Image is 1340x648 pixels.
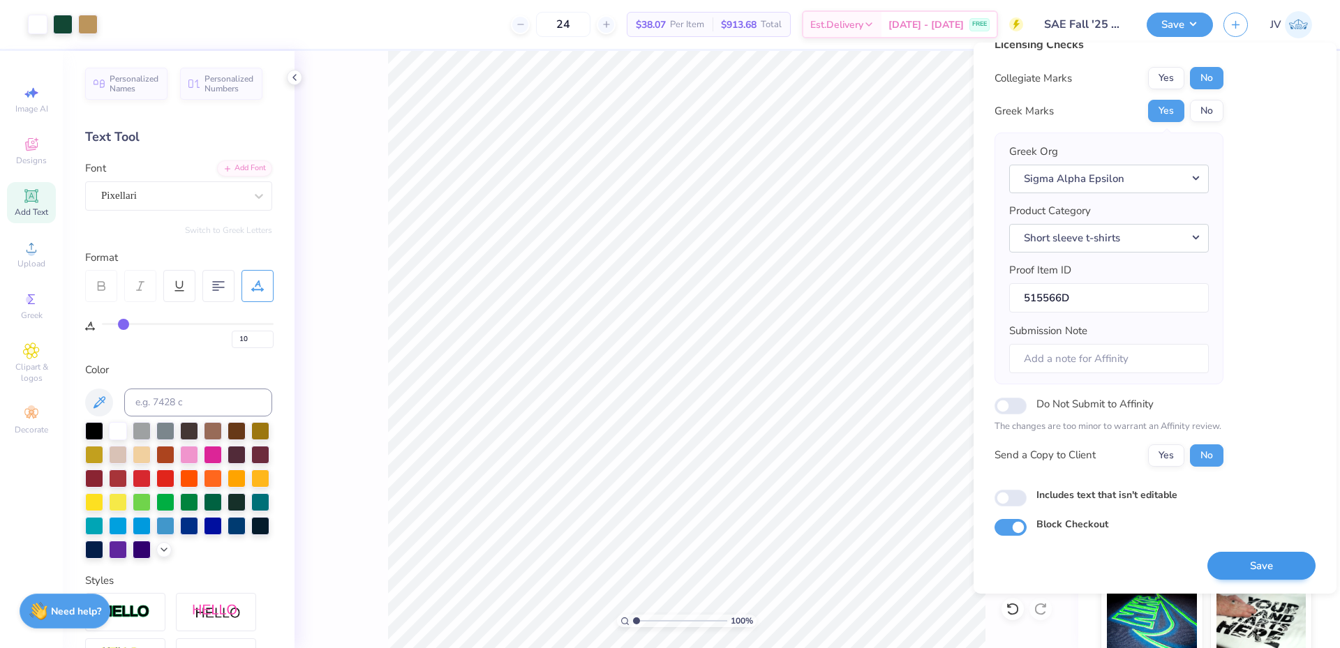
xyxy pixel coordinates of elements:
button: No [1190,444,1223,467]
button: Save [1207,552,1316,580]
span: Decorate [15,424,48,435]
button: Switch to Greek Letters [185,225,272,236]
img: Jo Vincent [1285,11,1312,38]
label: Greek Org [1009,144,1058,160]
label: Do Not Submit to Affinity [1036,395,1154,413]
span: Total [761,17,782,32]
label: Block Checkout [1036,517,1108,532]
label: Product Category [1009,203,1091,219]
button: Short sleeve t-shirts [1009,224,1209,253]
span: Image AI [15,103,48,114]
input: – – [536,12,590,37]
span: Add Text [15,206,48,218]
label: Font [85,160,106,176]
div: Format [85,250,274,266]
img: Shadow [192,603,241,621]
span: Clipart & logos [7,361,56,384]
span: JV [1270,17,1281,33]
a: JV [1270,11,1312,38]
strong: Need help? [51,605,101,618]
div: Collegiate Marks [995,70,1072,86]
span: $38.07 [636,17,666,32]
button: Sigma Alpha Epsilon [1009,165,1209,193]
div: Text Tool [85,128,272,146]
input: Add a note for Affinity [1009,344,1209,374]
button: Yes [1148,100,1184,122]
span: [DATE] - [DATE] [888,17,964,32]
span: $913.68 [721,17,757,32]
div: Send a Copy to Client [995,447,1096,463]
span: Upload [17,258,45,269]
div: Styles [85,573,272,589]
span: Personalized Numbers [204,74,254,93]
input: Untitled Design [1034,10,1136,38]
span: Greek [21,310,43,321]
span: 100 % [731,615,753,627]
img: Stroke [101,604,150,620]
button: Yes [1148,444,1184,467]
div: Color [85,362,272,378]
button: No [1190,67,1223,89]
label: Submission Note [1009,323,1087,339]
button: Yes [1148,67,1184,89]
div: Greek Marks [995,103,1054,119]
p: The changes are too minor to warrant an Affinity review. [995,420,1223,434]
label: Includes text that isn't editable [1036,488,1177,502]
span: FREE [972,20,987,29]
span: Personalized Names [110,74,159,93]
span: Per Item [670,17,704,32]
div: Licensing Checks [995,36,1223,53]
button: No [1190,100,1223,122]
button: Save [1147,13,1213,37]
span: Est. Delivery [810,17,863,32]
input: e.g. 7428 c [124,389,272,416]
label: Proof Item ID [1009,262,1071,278]
div: Add Font [217,160,272,176]
span: Designs [16,155,47,166]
